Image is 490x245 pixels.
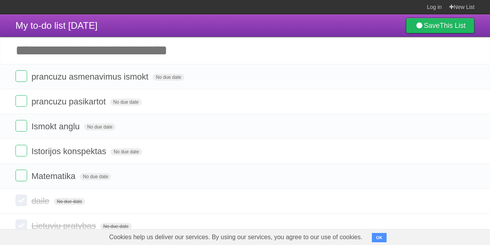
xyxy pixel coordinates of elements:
[100,223,132,230] span: No due date
[110,99,141,106] span: No due date
[31,122,82,131] span: Ismokt anglu
[31,221,98,231] span: Lietuviu pratybas
[31,146,108,156] span: Istorijos konspektas
[31,97,108,106] span: prancuzu pasikartot
[406,18,475,33] a: SaveThis List
[31,72,150,82] span: prancuzu asmenavimus ismokt
[15,20,98,31] span: My to-do list [DATE]
[153,74,184,81] span: No due date
[31,171,77,181] span: Matematika
[15,145,27,156] label: Done
[31,196,51,206] span: daile
[15,70,27,82] label: Done
[84,123,115,130] span: No due date
[101,229,370,245] span: Cookies help us deliver our services. By using our services, you agree to our use of cookies.
[15,120,27,132] label: Done
[372,233,387,242] button: OK
[440,22,466,30] b: This List
[110,148,142,155] span: No due date
[80,173,111,180] span: No due date
[15,195,27,206] label: Done
[54,198,85,205] span: No due date
[15,219,27,231] label: Done
[15,95,27,107] label: Done
[15,170,27,181] label: Done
